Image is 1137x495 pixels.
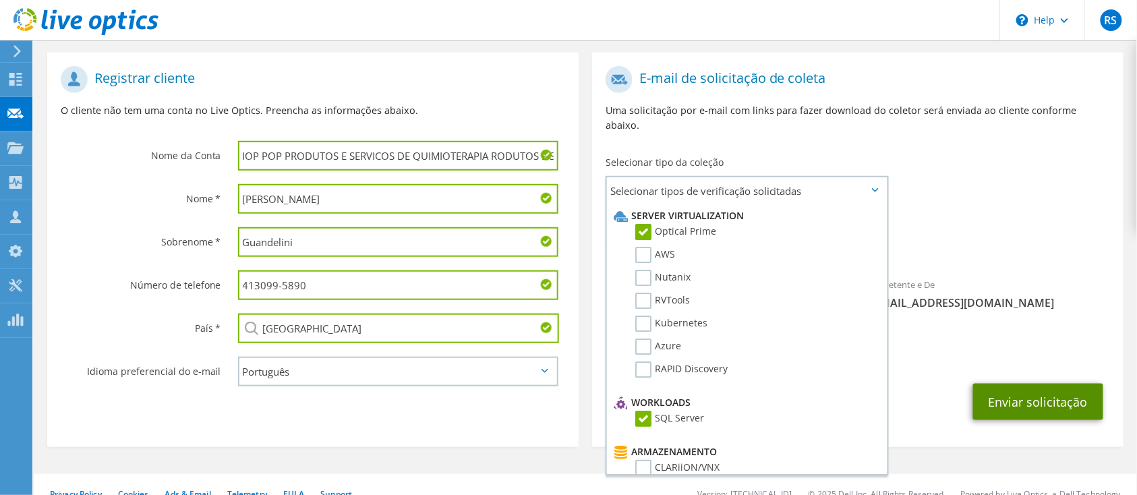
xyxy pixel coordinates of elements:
[592,270,858,317] div: Para
[635,460,720,476] label: CLARiiON/VNX
[61,184,221,206] label: Nome *
[61,141,221,163] label: Nome da Conta
[635,293,690,309] label: RVTools
[635,411,704,427] label: SQL Server
[871,295,1110,310] span: [EMAIL_ADDRESS][DOMAIN_NAME]
[635,361,728,378] label: RAPID Discovery
[610,444,880,460] li: Armazenamento
[606,66,1103,93] h1: E-mail de solicitação de coleta
[635,224,716,240] label: Optical Prime
[61,314,221,335] label: País *
[858,270,1124,317] div: Remetente e De
[610,208,880,224] li: Server Virtualization
[607,177,887,204] span: Selecionar tipos de verificação solicitadas
[635,316,707,332] label: Kubernetes
[61,357,221,378] label: Idioma preferencial do e-mail
[610,395,880,411] li: Workloads
[61,103,565,118] p: O cliente não tem uma conta no Live Optics. Preencha as informações abaixo.
[61,66,558,93] h1: Registrar cliente
[635,270,691,286] label: Nutanix
[1016,14,1028,26] svg: \n
[592,210,1124,264] div: Coleções solicitadas
[973,384,1103,420] button: Enviar solicitação
[61,227,221,249] label: Sobrenome *
[592,324,1124,370] div: CC e Responder para
[606,103,1110,133] p: Uma solicitação por e-mail com links para fazer download do coletor será enviada ao cliente confo...
[606,156,724,169] label: Selecionar tipo da coleção
[1101,9,1122,31] span: RS
[635,247,675,263] label: AWS
[61,270,221,292] label: Número de telefone
[635,339,681,355] label: Azure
